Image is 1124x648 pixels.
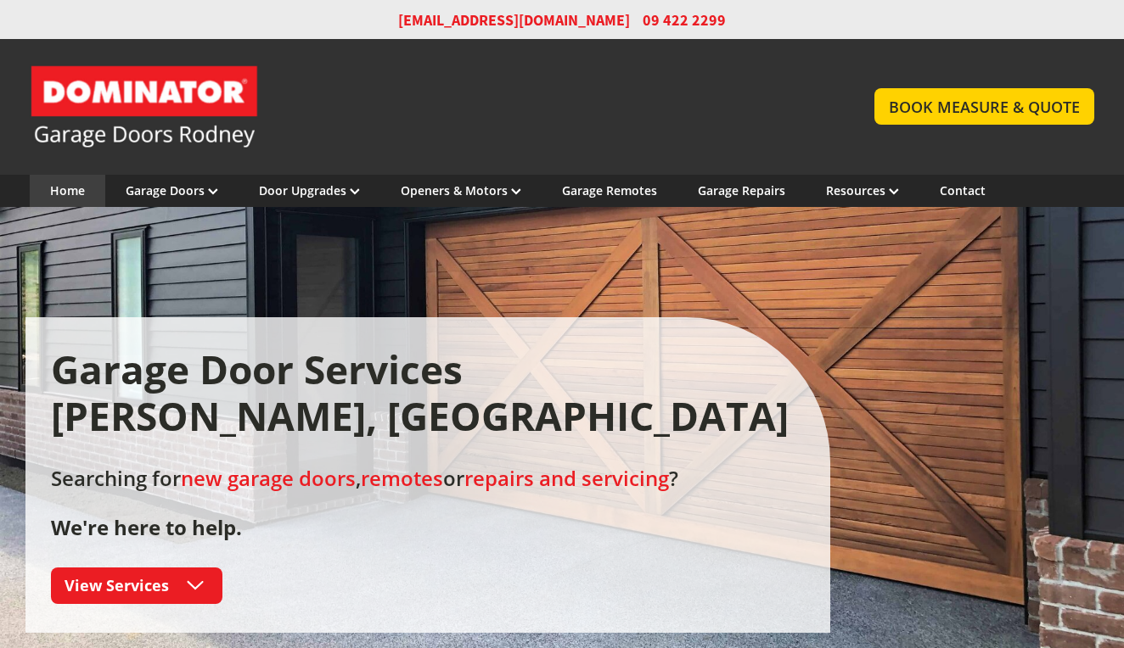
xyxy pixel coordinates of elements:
h1: Garage Door Services [PERSON_NAME], [GEOGRAPHIC_DATA] [51,346,805,439]
span: 09 422 2299 [643,10,726,31]
a: [EMAIL_ADDRESS][DOMAIN_NAME] [398,10,630,31]
a: Openers & Motors [401,182,521,198]
a: Garage Door and Secure Access Solutions homepage [30,64,840,149]
span: View Services [65,575,169,595]
a: Resources [826,182,899,198]
a: remotes [361,465,443,492]
a: Contact [940,182,986,198]
a: BOOK MEASURE & QUOTE [874,88,1094,125]
a: repairs and servicing [464,465,669,492]
a: Garage Doors [126,182,218,198]
h2: Searching for , or ? [51,466,805,539]
a: Garage Repairs [698,182,785,198]
a: View Services [51,567,222,604]
strong: We're here to help. [51,513,242,541]
a: Home [50,182,85,198]
a: Garage Remotes [562,182,657,198]
a: new garage doors [181,465,356,492]
a: Door Upgrades [259,182,360,198]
